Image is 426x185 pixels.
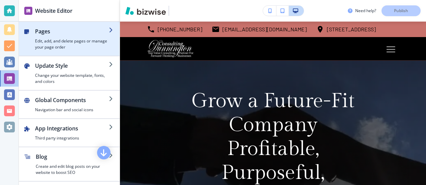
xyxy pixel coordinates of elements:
img: Dunnington Consulting [147,40,194,58]
p: Grow a Future-Fit Company [184,89,362,137]
h3: Need help? [355,8,376,14]
h2: Global Components [35,96,109,104]
p: [PHONE_NUMBER] [158,24,202,34]
img: Bizwise Logo [125,7,166,15]
h2: Blog [36,153,109,161]
h2: App Integrations [35,124,109,132]
h4: Change your website template, fonts, and colors [35,72,109,85]
h4: Create and edit blog posts on your website to boost SEO [36,163,109,176]
button: BlogCreate and edit blog posts on your website to boost SEO [19,147,120,181]
button: Global ComponentsNavigation bar and social icons [19,91,120,118]
h2: Website Editor [35,7,72,15]
button: Toggle hamburger navigation menu [383,41,399,57]
button: PagesEdit, add, and delete pages or manage your page order [19,22,120,56]
h4: Edit, add, and delete pages or manage your page order [35,38,109,50]
button: Update StyleChange your website template, fonts, and colors [19,56,120,90]
img: Your Logo [172,7,190,14]
h2: Update Style [35,62,109,70]
a: [STREET_ADDRESS] [316,24,376,34]
p: [STREET_ADDRESS] [327,24,376,34]
h4: Navigation bar and social icons [35,107,109,113]
h2: Pages [35,27,109,35]
a: [PHONE_NUMBER] [147,24,202,34]
p: [EMAIL_ADDRESS][DOMAIN_NAME] [222,24,307,34]
button: App IntegrationsThird party integrations [19,119,120,147]
h4: Third party integrations [35,135,109,141]
img: editor icon [24,7,32,15]
p: Profitable, Purposeful, [184,137,362,185]
a: [EMAIL_ADDRESS][DOMAIN_NAME] [212,24,307,34]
